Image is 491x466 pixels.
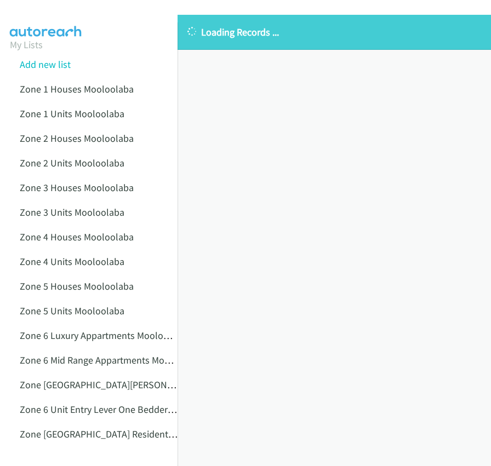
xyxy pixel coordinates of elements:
[20,329,187,342] a: Zone 6 Luxury Appartments Mooloolaba
[187,25,481,39] p: Loading Records ...
[20,403,224,416] a: Zone 6 Unit Entry Lever One Bedders Mooloolaba
[20,354,202,366] a: Zone 6 Mid Range Appartments Mooloolaba
[20,107,124,120] a: Zone 1 Units Mooloolaba
[20,132,134,145] a: Zone 2 Houses Mooloolaba
[20,428,178,440] a: Zone [GEOGRAPHIC_DATA] Residential
[20,181,134,194] a: Zone 3 Houses Mooloolaba
[20,83,134,95] a: Zone 1 Houses Mooloolaba
[10,38,43,51] a: My Lists
[20,231,134,243] a: Zone 4 Houses Mooloolaba
[20,157,124,169] a: Zone 2 Units Mooloolaba
[20,304,124,317] a: Zone 5 Units Mooloolaba
[20,58,71,71] a: Add new list
[20,255,124,268] a: Zone 4 Units Mooloolaba
[20,206,124,218] a: Zone 3 Units Mooloolaba
[20,280,134,292] a: Zone 5 Houses Mooloolaba
[20,378,217,391] a: Zone [GEOGRAPHIC_DATA][PERSON_NAME] Pde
